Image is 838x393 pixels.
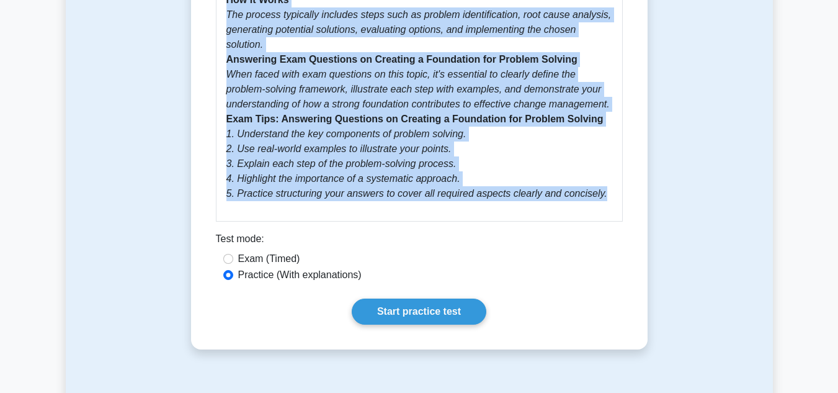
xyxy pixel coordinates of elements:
div: Test mode: [216,232,623,251]
i: When faced with exam questions on this topic, it's essential to clearly define the problem-solvin... [226,69,610,109]
label: Practice (With explanations) [238,268,362,282]
i: The process typically includes steps such as problem identification, root cause analysis, generat... [226,9,612,50]
b: Answering Exam Questions on Creating a Foundation for Problem Solving [226,54,577,65]
label: Exam (Timed) [238,251,300,266]
i: 1. Understand the key components of problem solving. 2. Use real-world examples to illustrate you... [226,129,607,199]
b: Exam Tips: Answering Questions on Creating a Foundation for Problem Solving [226,114,604,124]
a: Start practice test [352,299,486,325]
